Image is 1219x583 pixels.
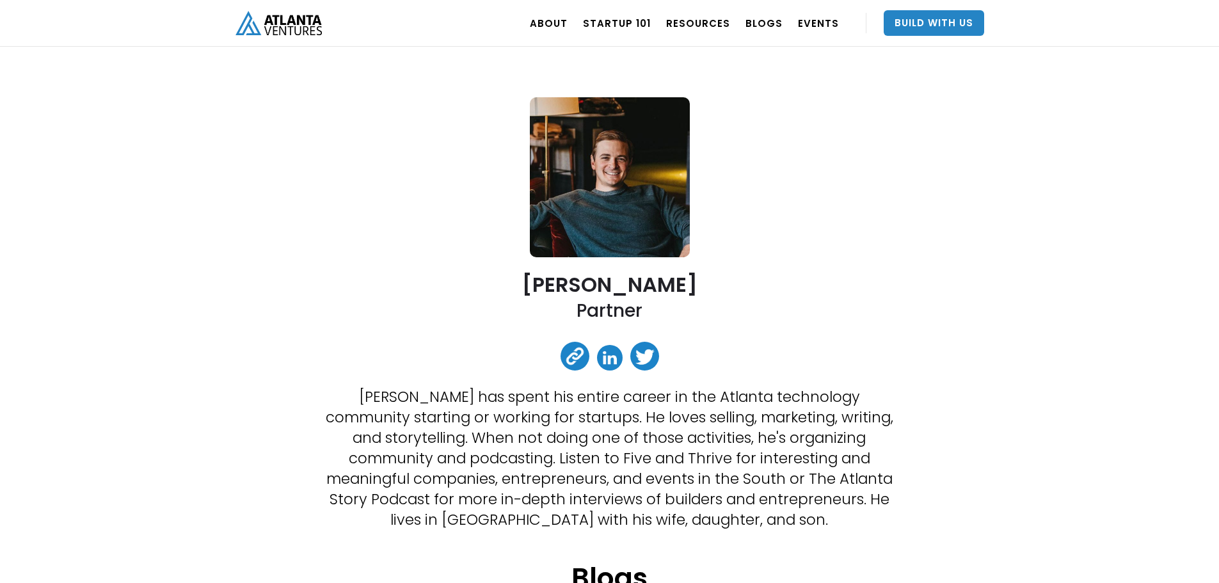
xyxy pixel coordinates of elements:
[884,10,984,36] a: Build With Us
[583,5,651,41] a: Startup 101
[530,5,568,41] a: ABOUT
[745,5,783,41] a: BLOGS
[324,387,894,530] p: [PERSON_NAME] has spent his entire career in the Atlanta technology community starting or working...
[666,5,730,41] a: RESOURCES
[577,299,642,323] h2: Partner
[798,5,839,41] a: EVENTS
[522,273,697,296] h2: [PERSON_NAME]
